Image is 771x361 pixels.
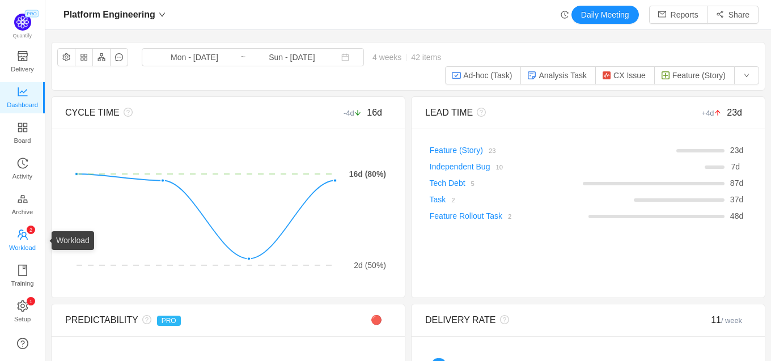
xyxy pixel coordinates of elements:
[446,195,455,204] a: 2
[17,194,28,216] a: Archive
[14,14,31,31] img: Quantify
[341,53,349,61] i: icon: calendar
[110,48,128,66] button: icon: message
[24,10,39,18] span: PRO
[29,297,32,305] p: 1
[17,51,28,74] a: Delivery
[430,211,502,220] a: Feature Rollout Task
[714,109,722,117] i: icon: arrow-up
[364,53,450,62] span: 4 weeks
[17,158,28,181] a: Activity
[57,48,75,66] button: icon: setting
[27,297,35,305] sup: 1
[734,66,759,84] button: icon: down
[430,162,490,171] a: Independent Bug
[430,179,465,188] a: Tech Debt
[17,193,28,205] i: icon: gold
[595,66,655,84] button: CX Issue
[27,226,35,234] sup: 2
[483,146,495,155] a: 23
[371,315,382,325] span: 🔴
[14,308,31,330] span: Setup
[707,6,759,24] button: icon: share-altShare
[661,71,670,80] img: 10760
[17,229,28,240] i: icon: team
[490,162,502,171] a: 10
[159,11,166,18] i: icon: down
[17,338,28,349] a: icon: question-circle
[7,94,38,116] span: Dashboard
[9,236,36,259] span: Workload
[430,146,483,155] a: Feature (Story)
[561,11,569,19] i: icon: history
[11,272,33,295] span: Training
[730,211,739,220] span: 48
[12,201,33,223] span: Archive
[465,179,475,188] a: 5
[711,315,742,325] span: 11
[65,108,120,117] span: CYCLE TIME
[731,162,735,171] span: 7
[489,147,495,154] small: 23
[17,300,28,312] i: icon: setting
[138,315,151,324] i: icon: question-circle
[649,6,708,24] button: icon: mailReports
[508,213,511,220] small: 2
[571,6,639,24] button: Daily Meeting
[63,6,155,24] span: Platform Engineering
[157,316,181,326] span: PRO
[17,158,28,169] i: icon: history
[425,108,473,117] span: LEAD TIME
[730,179,743,188] span: d
[17,265,28,288] a: Training
[425,313,670,327] div: DELIVERY RATE
[92,48,111,66] button: icon: apartment
[496,315,509,324] i: icon: question-circle
[654,66,735,84] button: Feature (Story)
[452,71,461,80] img: 10300
[12,165,32,188] span: Activity
[527,71,536,80] img: 10306
[344,109,367,117] small: -4d
[520,66,596,84] button: Analysis Task
[730,146,743,155] span: d
[730,211,743,220] span: d
[65,313,310,327] div: PREDICTABILITY
[495,164,502,171] small: 10
[13,33,32,39] span: Quantify
[702,109,727,117] small: +4d
[17,265,28,276] i: icon: book
[17,86,28,97] i: icon: line-chart
[721,316,742,325] small: / week
[471,180,475,187] small: 5
[17,87,28,109] a: Dashboard
[727,108,742,117] span: 23d
[11,58,33,80] span: Delivery
[120,108,133,117] i: icon: question-circle
[246,51,338,63] input: End date
[75,48,93,66] button: icon: appstore
[502,211,511,220] a: 2
[14,129,31,152] span: Board
[17,50,28,62] i: icon: shop
[367,108,382,117] span: 16d
[17,301,28,324] a: icon: settingSetup
[430,195,446,204] a: Task
[17,122,28,133] i: icon: appstore
[149,51,240,63] input: Start date
[731,162,740,171] span: d
[17,122,28,145] a: Board
[29,226,32,234] p: 2
[451,197,455,203] small: 2
[445,66,521,84] button: Ad-hoc (Task)
[730,179,739,188] span: 87
[473,108,486,117] i: icon: question-circle
[17,230,28,252] a: icon: teamWorkload
[730,195,743,204] span: d
[730,146,739,155] span: 23
[354,109,362,117] i: icon: arrow-down
[411,53,441,62] span: 42 items
[602,71,611,80] img: 10304
[730,195,739,204] span: 37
